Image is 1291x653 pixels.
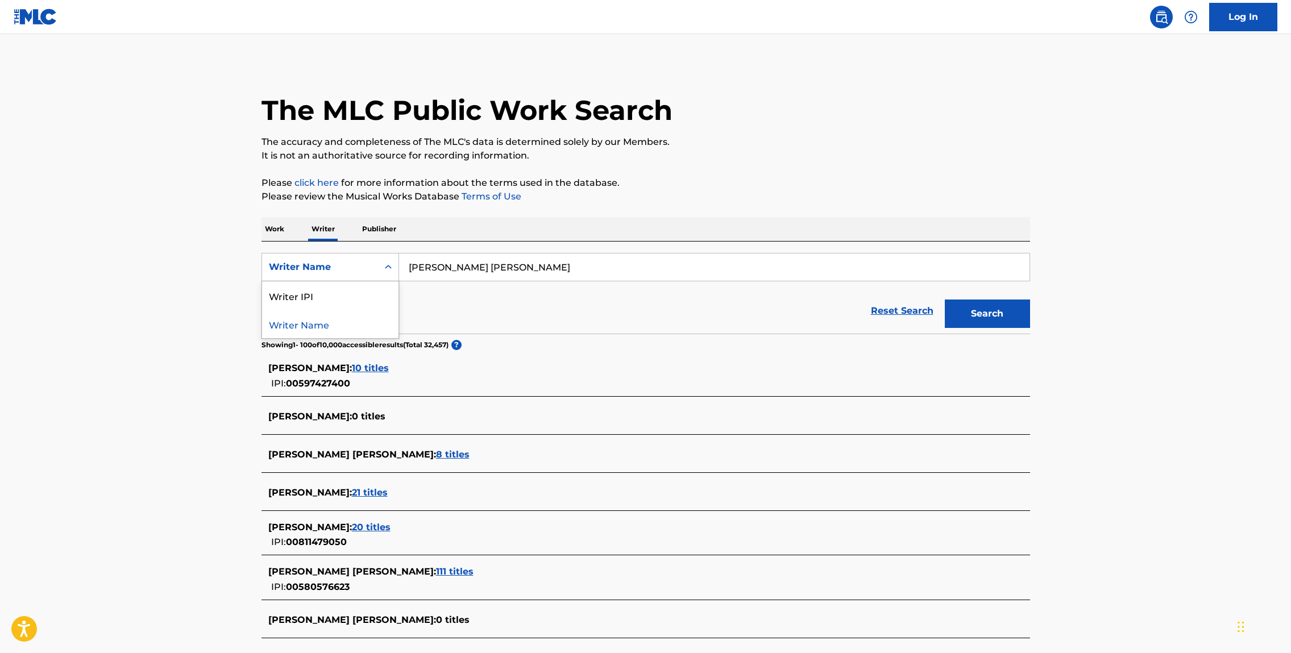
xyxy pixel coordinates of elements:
[261,217,288,241] p: Work
[359,217,400,241] p: Publisher
[1234,598,1291,653] iframe: Chat Widget
[268,449,436,460] span: [PERSON_NAME] [PERSON_NAME] :
[261,253,1030,334] form: Search Form
[1150,6,1173,28] a: Public Search
[262,310,398,338] div: Writer Name
[1209,3,1277,31] a: Log In
[268,363,352,373] span: [PERSON_NAME] :
[352,522,391,533] span: 20 titles
[1184,10,1198,24] img: help
[261,93,673,127] h1: The MLC Public Work Search
[865,298,939,323] a: Reset Search
[271,378,286,389] span: IPI:
[261,149,1030,163] p: It is not an authoritative source for recording information.
[1155,10,1168,24] img: search
[261,176,1030,190] p: Please for more information about the terms used in the database.
[1238,610,1244,644] div: Drag
[352,411,385,422] span: 0 titles
[262,281,398,310] div: Writer IPI
[271,581,286,592] span: IPI:
[268,487,352,498] span: [PERSON_NAME] :
[352,487,388,498] span: 21 titles
[352,363,389,373] span: 10 titles
[286,536,347,547] span: 00811479050
[268,566,436,577] span: [PERSON_NAME] [PERSON_NAME] :
[268,522,352,533] span: [PERSON_NAME] :
[459,191,521,202] a: Terms of Use
[271,536,286,547] span: IPI:
[1180,6,1202,28] div: Help
[436,449,470,460] span: 8 titles
[451,340,462,350] span: ?
[269,260,371,274] div: Writer Name
[308,217,338,241] p: Writer
[14,9,57,25] img: MLC Logo
[436,566,474,577] span: 111 titles
[268,614,436,625] span: [PERSON_NAME] [PERSON_NAME] :
[261,190,1030,203] p: Please review the Musical Works Database
[261,135,1030,149] p: The accuracy and completeness of The MLC's data is determined solely by our Members.
[261,340,449,350] p: Showing 1 - 100 of 10,000 accessible results (Total 32,457 )
[286,581,350,592] span: 00580576623
[294,177,339,188] a: click here
[945,300,1030,328] button: Search
[268,411,352,422] span: [PERSON_NAME] :
[436,614,470,625] span: 0 titles
[286,378,350,389] span: 00597427400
